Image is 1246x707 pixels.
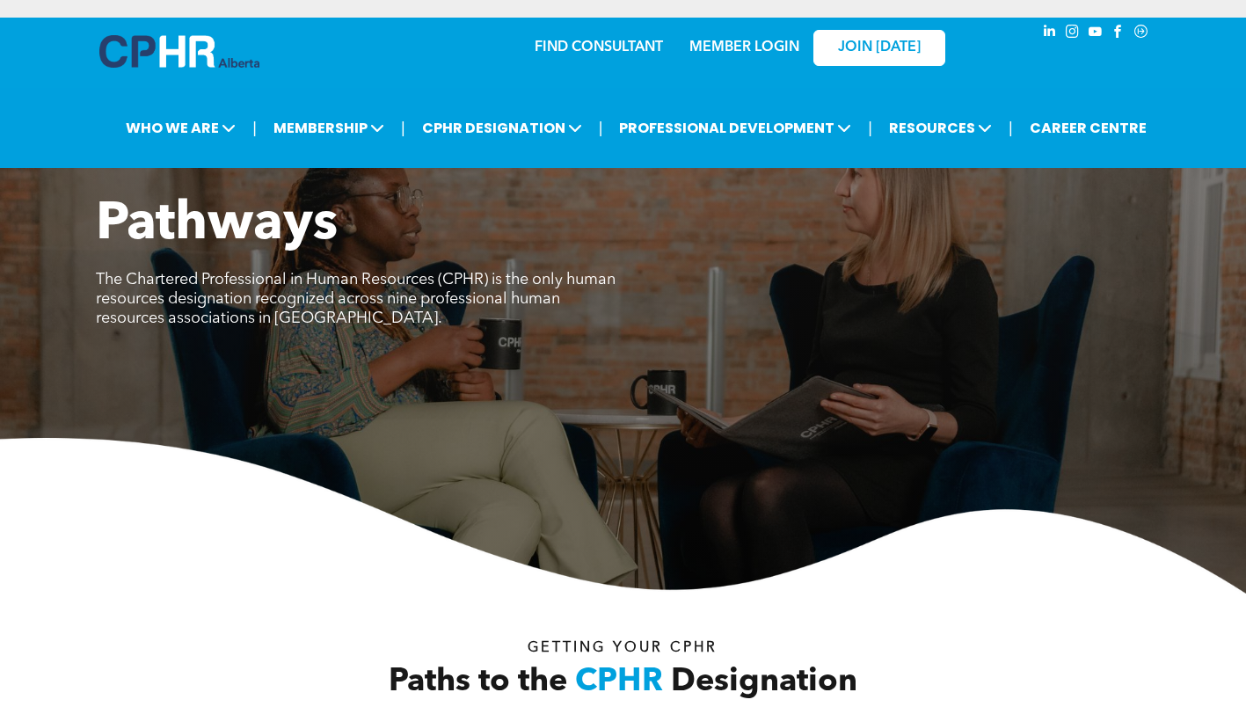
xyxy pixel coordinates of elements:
[99,35,259,68] img: A blue and white logo for cp alberta
[528,641,718,655] span: Getting your Cphr
[599,110,603,146] li: |
[401,110,405,146] li: |
[96,272,616,326] span: The Chartered Professional in Human Resources (CPHR) is the only human resources designation reco...
[1132,22,1151,46] a: Social network
[417,112,587,144] span: CPHR DESIGNATION
[614,112,856,144] span: PROFESSIONAL DEVELOPMENT
[838,40,921,56] span: JOIN [DATE]
[96,199,338,251] span: Pathways
[1024,112,1152,144] a: CAREER CENTRE
[1109,22,1128,46] a: facebook
[252,110,257,146] li: |
[868,110,872,146] li: |
[689,40,799,55] a: MEMBER LOGIN
[1063,22,1082,46] a: instagram
[1040,22,1060,46] a: linkedin
[389,667,567,698] span: Paths to the
[884,112,997,144] span: RESOURCES
[1086,22,1105,46] a: youtube
[535,40,663,55] a: FIND CONSULTANT
[575,667,663,698] span: CPHR
[671,667,857,698] span: Designation
[1009,110,1013,146] li: |
[268,112,390,144] span: MEMBERSHIP
[120,112,241,144] span: WHO WE ARE
[813,30,945,66] a: JOIN [DATE]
